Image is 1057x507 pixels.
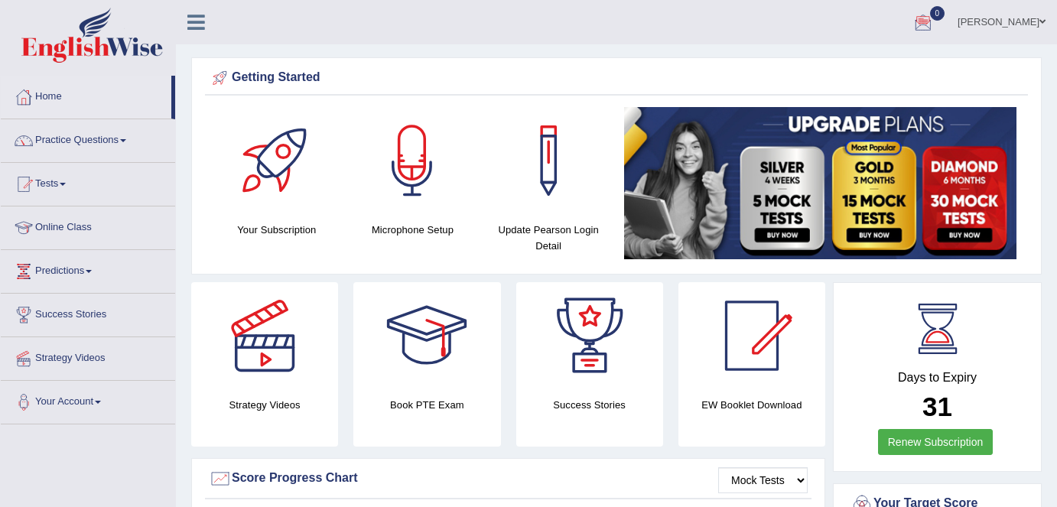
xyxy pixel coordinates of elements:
[1,381,175,419] a: Your Account
[678,397,825,413] h4: EW Booklet Download
[216,222,337,238] h4: Your Subscription
[1,337,175,375] a: Strategy Videos
[850,371,1024,385] h4: Days to Expiry
[488,222,609,254] h4: Update Pearson Login Detail
[1,206,175,245] a: Online Class
[1,294,175,332] a: Success Stories
[1,76,171,114] a: Home
[516,397,663,413] h4: Success Stories
[353,222,473,238] h4: Microphone Setup
[624,107,1016,259] img: small5.jpg
[1,119,175,158] a: Practice Questions
[209,67,1024,89] div: Getting Started
[930,6,945,21] span: 0
[1,250,175,288] a: Predictions
[209,467,808,490] div: Score Progress Chart
[191,397,338,413] h4: Strategy Videos
[878,429,994,455] a: Renew Subscription
[922,392,952,421] b: 31
[1,163,175,201] a: Tests
[353,397,500,413] h4: Book PTE Exam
